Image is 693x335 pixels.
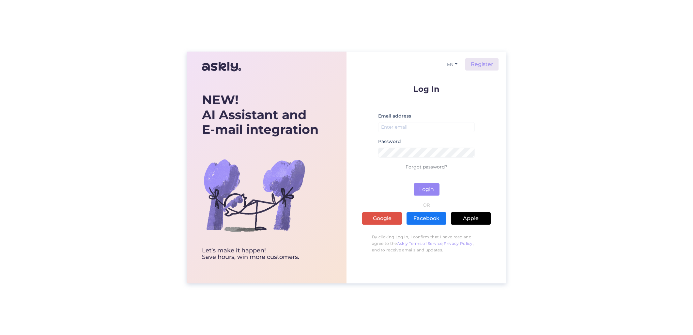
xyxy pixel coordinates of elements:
a: Facebook [407,212,446,225]
div: AI Assistant and E-mail integration [202,92,318,137]
label: Email address [378,113,411,120]
p: Log In [362,85,491,93]
a: Google [362,212,402,225]
a: Privacy Policy [444,241,473,246]
a: Register [465,58,499,71]
a: Askly Terms of Service [397,241,443,246]
button: Login [414,183,439,196]
a: Apple [451,212,491,225]
img: bg-askly [202,143,306,247]
span: OR [422,203,431,207]
button: EN [444,60,460,69]
img: Askly [202,59,241,74]
label: Password [378,138,401,145]
p: By clicking Log In, I confirm that I have read and agree to the , , and to receive emails and upd... [362,231,491,257]
input: Enter email [378,122,475,132]
a: Forgot password? [406,164,447,170]
b: NEW! [202,92,239,107]
div: Let’s make it happen! Save hours, win more customers. [202,247,318,261]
